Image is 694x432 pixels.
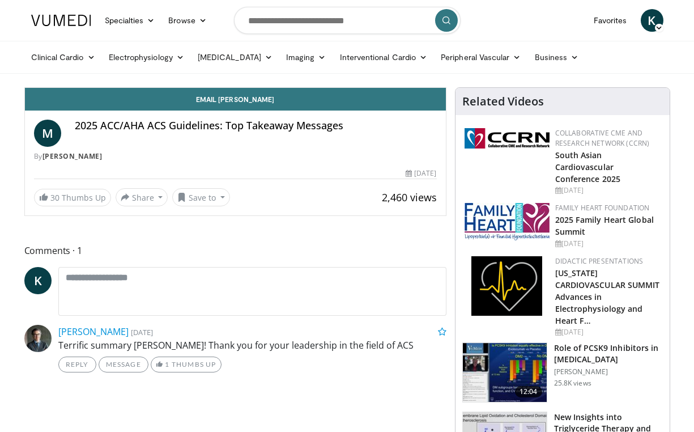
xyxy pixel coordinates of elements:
[462,95,544,108] h4: Related Videos
[279,46,333,69] a: Imaging
[555,239,661,249] div: [DATE]
[555,214,654,237] a: 2025 Family Heart Global Summit
[234,7,461,34] input: Search topics, interventions
[25,88,446,111] a: Email [PERSON_NAME]
[75,120,437,132] h4: 2025 ACC/AHA ACS Guidelines: Top Takeaway Messages
[161,9,214,32] a: Browse
[151,357,222,372] a: 1 Thumbs Up
[555,203,650,213] a: Family Heart Foundation
[58,325,129,338] a: [PERSON_NAME]
[465,128,550,149] img: a04ee3ba-8487-4636-b0fb-5e8d268f3737.png.150x105_q85_autocrop_double_scale_upscale_version-0.2.png
[99,357,148,372] a: Message
[554,342,663,365] h3: Role of PCSK9 Inhibitors in [MEDICAL_DATA]
[58,338,446,352] p: Terrific summary [PERSON_NAME]! Thank you for your leadership in the field of ACS
[587,9,634,32] a: Favorites
[555,268,660,326] a: [US_STATE] CARDIOVASCULAR SUMMIT Advances in Electrophysiology and Heart F…
[465,203,550,240] img: 96363db5-6b1b-407f-974b-715268b29f70.jpeg.150x105_q85_autocrop_double_scale_upscale_version-0.2.jpg
[554,379,591,388] p: 25.8K views
[24,243,446,258] span: Comments 1
[34,189,111,206] a: 30 Thumbs Up
[406,168,436,179] div: [DATE]
[555,256,661,266] div: Didactic Presentations
[58,357,96,372] a: Reply
[31,15,91,26] img: VuMedi Logo
[382,190,437,204] span: 2,460 views
[116,188,168,206] button: Share
[463,343,547,402] img: 3346fd73-c5f9-4d1f-bb16-7b1903aae427.150x105_q85_crop-smart_upscale.jpg
[555,185,661,196] div: [DATE]
[34,120,61,147] a: M
[554,367,663,376] p: [PERSON_NAME]
[24,325,52,352] img: Avatar
[515,386,542,397] span: 12:04
[462,342,663,403] a: 12:04 Role of PCSK9 Inhibitors in [MEDICAL_DATA] [PERSON_NAME] 25.8K views
[50,192,59,203] span: 30
[165,360,169,369] span: 1
[555,128,650,148] a: Collaborative CME and Research Network (CCRN)
[98,9,162,32] a: Specialties
[24,46,102,69] a: Clinical Cardio
[434,46,527,69] a: Peripheral Vascular
[42,151,103,161] a: [PERSON_NAME]
[555,150,621,184] a: South Asian Cardiovascular Conference 2025
[102,46,191,69] a: Electrophysiology
[34,151,437,162] div: By
[641,9,663,32] a: K
[471,256,542,316] img: 1860aa7a-ba06-47e3-81a4-3dc728c2b4cf.png.150x105_q85_autocrop_double_scale_upscale_version-0.2.png
[528,46,586,69] a: Business
[131,327,153,337] small: [DATE]
[191,46,279,69] a: [MEDICAL_DATA]
[333,46,435,69] a: Interventional Cardio
[555,327,661,337] div: [DATE]
[172,188,230,206] button: Save to
[24,267,52,294] a: K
